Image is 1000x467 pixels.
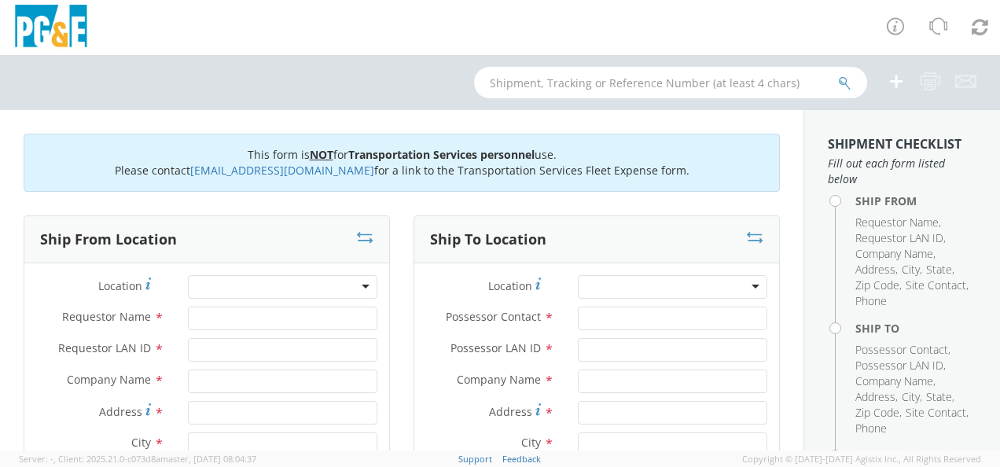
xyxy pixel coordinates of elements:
span: City [902,262,920,277]
li: , [855,373,936,389]
li: , [855,262,898,278]
li: , [855,278,902,293]
span: Company Name [855,246,933,261]
span: Possessor LAN ID [450,340,541,355]
li: , [855,389,898,405]
span: master, [DATE] 08:04:37 [160,453,256,465]
span: Requestor LAN ID [58,340,151,355]
span: Zip Code [855,278,899,292]
span: Fill out each form listed below [828,156,976,187]
span: State [926,262,952,277]
span: Company Name [855,373,933,388]
li: , [855,215,941,230]
li: , [855,230,946,246]
span: Phone [855,421,887,436]
span: Possessor LAN ID [855,358,943,373]
input: Shipment, Tracking or Reference Number (at least 4 chars) [474,67,867,98]
span: Client: 2025.21.0-c073d8a [58,453,256,465]
strong: Shipment Checklist [828,135,961,153]
img: pge-logo-06675f144f4cfa6a6814.png [12,5,90,51]
h4: Ship To [855,322,976,334]
span: Address [855,262,895,277]
span: City [131,435,151,450]
li: , [855,405,902,421]
span: Phone [855,293,887,308]
li: , [906,278,969,293]
span: Address [489,404,532,419]
span: Copyright © [DATE]-[DATE] Agistix Inc., All Rights Reserved [742,453,981,465]
h3: Ship From Location [40,232,177,248]
span: Requestor Name [855,215,939,230]
h4: Ship From [855,195,976,207]
span: Company Name [457,372,541,387]
li: , [855,342,950,358]
span: Site Contact [906,278,966,292]
a: Feedback [502,453,541,465]
span: Zip Code [855,405,899,420]
span: State [926,389,952,404]
span: , [53,453,56,465]
span: Requestor Name [62,309,151,324]
span: Location [98,278,142,293]
span: Possessor Contact [446,309,541,324]
span: City [902,389,920,404]
span: City [521,435,541,450]
span: Company Name [67,372,151,387]
li: , [855,358,946,373]
span: Address [99,404,142,419]
u: NOT [310,147,333,162]
li: , [902,262,922,278]
a: Support [458,453,492,465]
li: , [855,246,936,262]
div: This form is for use. Please contact for a link to the Transportation Services Fleet Expense form. [24,134,780,192]
li: , [902,389,922,405]
span: Server: - [19,453,56,465]
span: Requestor LAN ID [855,230,943,245]
h3: Ship To Location [430,232,546,248]
li: , [926,262,954,278]
span: Location [488,278,532,293]
span: Address [855,389,895,404]
b: Transportation Services personnel [348,147,535,162]
a: [EMAIL_ADDRESS][DOMAIN_NAME] [190,163,374,178]
li: , [906,405,969,421]
li: , [926,389,954,405]
span: Possessor Contact [855,342,948,357]
span: Site Contact [906,405,966,420]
